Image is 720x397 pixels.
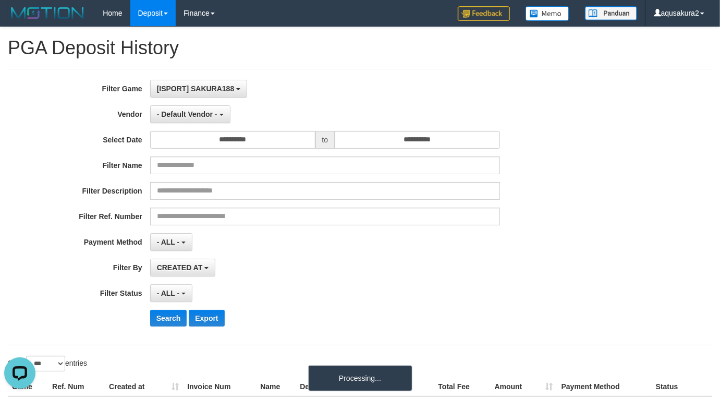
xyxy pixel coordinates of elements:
[157,263,203,272] span: CREATED AT
[150,310,187,327] button: Search
[105,377,183,396] th: Created at
[526,6,569,21] img: Button%20Memo.svg
[48,377,105,396] th: Ref. Num
[256,377,296,396] th: Name
[183,377,256,396] th: Invoice Num
[189,310,224,327] button: Export
[4,4,35,35] button: Open LiveChat chat widget
[585,6,637,20] img: panduan.png
[434,377,491,396] th: Total Fee
[150,259,216,276] button: CREATED AT
[491,377,557,396] th: Amount
[157,238,180,246] span: - ALL -
[157,289,180,297] span: - ALL -
[308,365,412,391] div: Processing...
[150,284,192,302] button: - ALL -
[458,6,510,21] img: Feedback.jpg
[296,377,364,396] th: Description
[8,5,87,21] img: MOTION_logo.png
[157,110,217,118] span: - Default Vendor -
[150,105,230,123] button: - Default Vendor -
[150,80,247,98] button: [ISPORT] SAKURA188
[652,377,712,396] th: Status
[557,377,652,396] th: Payment Method
[157,85,235,93] span: [ISPORT] SAKURA188
[8,38,712,58] h1: PGA Deposit History
[8,356,87,371] label: Show entries
[150,233,192,251] button: - ALL -
[26,356,65,371] select: Showentries
[315,131,335,149] span: to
